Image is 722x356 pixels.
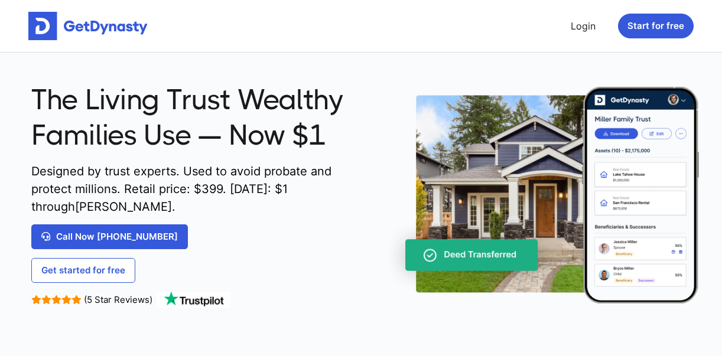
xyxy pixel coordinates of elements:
[618,14,694,38] button: Start for free
[31,258,135,283] a: Get started for free
[31,224,188,249] a: Call Now [PHONE_NUMBER]
[566,14,600,38] a: Login
[28,12,148,40] img: Get started for free with Dynasty Trust Company
[383,87,700,303] img: trust-on-cellphone
[31,162,374,215] span: Designed by trust experts. Used to avoid probate and protect millions. Retail price: $ 399 . [DAT...
[155,292,232,308] img: TrustPilot Logo
[31,82,374,153] span: The Living Trust Wealthy Families Use — Now $1
[84,294,152,305] span: (5 Star Reviews)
